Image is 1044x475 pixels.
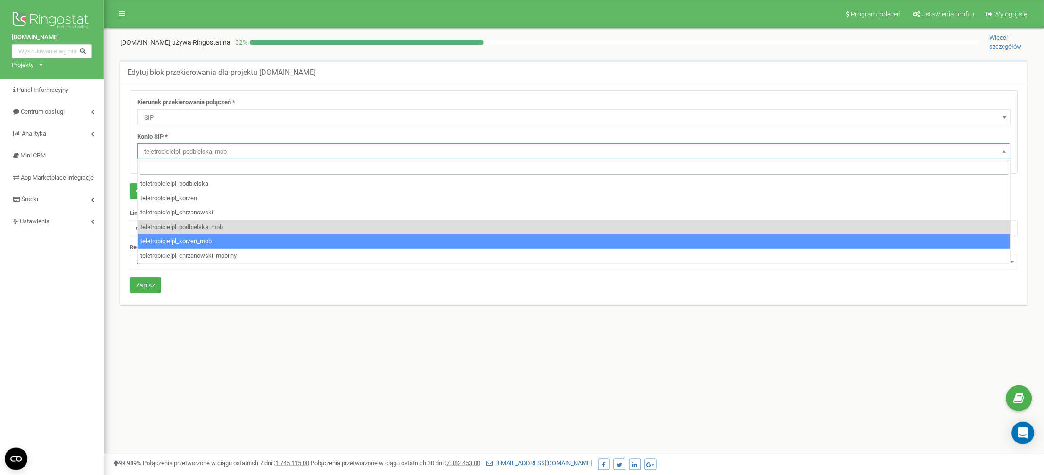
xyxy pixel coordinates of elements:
li: teletropicielpl_korzen [138,191,1011,206]
u: 7 382 453,00 [446,459,480,467]
span: Połączenia przetworzone w ciągu ostatnich 30 dni : [311,459,480,467]
li: teletropicielpl_podbielska [138,177,1011,191]
label: Regulacja głośności [130,243,184,252]
h5: Edytuj blok przekierowania dla projektu [DOMAIN_NAME] [127,68,316,77]
span: 99,989% [113,459,141,467]
p: 32 % [230,38,250,47]
button: Open CMP widget [5,448,27,470]
span: Połączenia przetworzone w ciągu ostatnich 7 dni : [143,459,309,467]
span: SIP [137,109,1011,125]
span: Środki [21,196,38,203]
span: Wyloguj się [995,10,1028,18]
u: 1 745 115,00 [275,459,309,467]
a: [EMAIL_ADDRESS][DOMAIN_NAME] [486,459,592,467]
a: [DOMAIN_NAME] [12,33,92,42]
img: Ringostat logo [12,9,92,33]
div: Open Intercom Messenger [1012,422,1035,444]
span: Ustawienia [20,218,49,225]
button: Dodaj kierunek [130,183,190,199]
span: Panel Informacyjny [17,86,68,93]
label: Konto SIP * [137,132,168,141]
span: App Marketplace integracje [21,174,94,181]
span: 0 [133,256,1015,269]
span: Ustawienia profilu [922,10,975,18]
li: teletropicielpl_chrzanowski_mobilny [138,249,1011,263]
p: [DOMAIN_NAME] [120,38,230,47]
span: Więcej szczegółów [990,34,1022,50]
span: używa Ringostat na [172,39,230,46]
button: Zapisz [130,277,161,293]
li: teletropicielpl_chrzanowski [138,205,1011,220]
span: Analityka [22,130,46,137]
input: Wyszukiwanie wg numeru [12,44,92,58]
div: Projekty [12,61,33,70]
span: SIP [140,111,1008,124]
span: Program poleceń [851,10,901,18]
span: Mini CRM [20,152,46,159]
label: Limit czasu (w sekundach)* [130,209,206,218]
li: teletropicielpl_korzen_mob [138,234,1011,249]
span: teletropicielpl_podbielska_mob [140,145,1007,158]
label: Kierunek przekierowania połączeń * [137,98,235,107]
span: Centrum obsługi [21,108,65,115]
span: teletropicielpl_podbielska_mob [137,143,1011,159]
span: 0 [130,254,1019,270]
li: teletropicielpl_podbielska_mob [138,220,1011,235]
